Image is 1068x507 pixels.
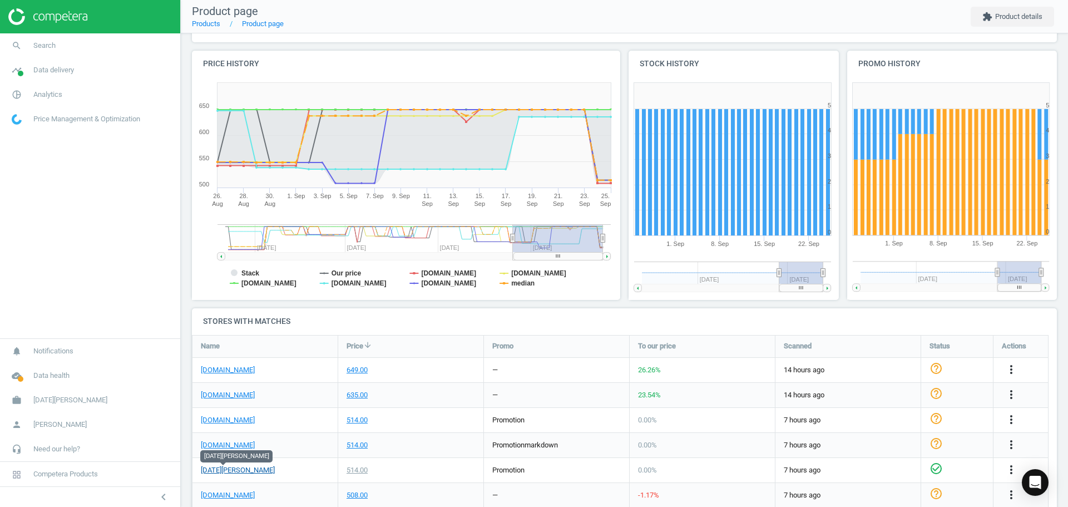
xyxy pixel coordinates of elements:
tspan: Sep [501,200,512,207]
i: more_vert [1005,388,1018,401]
div: [DATE][PERSON_NAME] [200,450,273,462]
tspan: 22. Sep [1017,240,1038,247]
tspan: median [511,279,535,287]
tspan: [DOMAIN_NAME] [421,269,476,277]
div: Open Intercom Messenger [1022,469,1049,496]
text: 550 [199,155,209,161]
span: Promo [492,341,513,351]
i: check_circle_outline [929,462,943,475]
button: chevron_left [150,490,177,504]
span: 7 hours ago [784,415,912,425]
tspan: 15. Sep [972,240,993,247]
a: Product page [242,19,284,28]
button: more_vert [1005,413,1018,427]
tspan: Sep [553,200,564,207]
i: help_outline [929,362,943,375]
span: Price Management & Optimization [33,114,140,124]
text: 5 [1046,102,1049,109]
h4: Price history [192,51,620,77]
tspan: 7. Sep [366,193,384,199]
i: work [6,390,27,411]
div: — [492,390,498,400]
a: [DOMAIN_NAME] [201,365,255,375]
a: [DOMAIN_NAME] [201,490,255,500]
tspan: 22. Sep [798,240,819,247]
tspan: Sep [448,200,459,207]
i: more_vert [1005,363,1018,376]
div: 649.00 [347,365,368,375]
a: Products [192,19,220,28]
img: wGWNvw8QSZomAAAAABJRU5ErkJggg== [12,114,22,125]
span: 0.00 % [638,466,657,474]
span: 7 hours ago [784,490,912,500]
i: notifications [6,341,27,362]
tspan: 21. [554,193,562,199]
span: 0.00 % [638,416,657,424]
span: +1.1 % [254,19,289,35]
i: arrow_downward [363,341,372,350]
text: 1 [1046,203,1049,210]
a: [DOMAIN_NAME] [201,440,255,450]
text: 500 [199,181,209,188]
tspan: 8. Sep [929,240,947,247]
tspan: 26. [213,193,221,199]
tspan: Aug [238,200,249,207]
text: 2 [828,178,831,185]
span: Data delivery [33,65,74,75]
i: help_outline [929,437,943,450]
i: pie_chart_outlined [6,84,27,105]
span: Competera Products [33,469,98,479]
span: Name [201,341,220,351]
tspan: Our price [332,269,362,277]
img: ajHJNr6hYgQAAAAASUVORK5CYII= [8,8,87,25]
tspan: 25. [601,193,610,199]
div: — [492,365,498,375]
span: 14 hours ago [784,365,912,375]
tspan: 11. [423,193,431,199]
text: 3 [1046,152,1049,159]
span: 7 hours ago [784,440,912,450]
tspan: Sep [527,200,538,207]
span: Price [347,341,363,351]
tspan: 23. [580,193,589,199]
div: 508.00 [347,490,368,500]
tspan: 1. Sep [666,240,684,247]
text: 0 [828,229,831,235]
a: [DOMAIN_NAME] [201,415,255,425]
span: [DATE][PERSON_NAME] [33,395,107,405]
i: more_vert [1005,488,1018,501]
text: 3 [828,152,831,159]
span: 7 hours ago [784,465,912,475]
tspan: 17. [502,193,510,199]
tspan: Sep [600,200,611,207]
button: more_vert [1005,363,1018,377]
span: Notifications [33,346,73,356]
span: 26.26 % [638,366,661,374]
tspan: Aug [212,200,223,207]
tspan: 9. Sep [392,193,410,199]
i: help_outline [929,387,943,400]
tspan: 8. Sep [711,240,729,247]
a: [DOMAIN_NAME] [201,390,255,400]
tspan: Sep [474,200,486,207]
button: more_vert [1005,463,1018,478]
h4: Promo history [847,51,1057,77]
tspan: 1. Sep [885,240,903,247]
span: promotion [492,466,525,474]
tspan: 15. [476,193,484,199]
tspan: [DOMAIN_NAME] [421,279,476,287]
text: 650 [199,102,209,109]
text: 2 [1046,178,1049,185]
text: 0 [1046,229,1049,235]
text: 4 [828,127,831,134]
i: more_vert [1005,438,1018,451]
button: more_vert [1005,438,1018,452]
tspan: 13. [449,193,458,199]
tspan: [DOMAIN_NAME] [511,269,566,277]
tspan: 19. [528,193,536,199]
span: -1.17 % [638,491,659,499]
div: — [492,490,498,500]
span: promotion [492,416,525,424]
text: 4 [1046,127,1049,134]
h4: Stores with matches [192,308,1057,334]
